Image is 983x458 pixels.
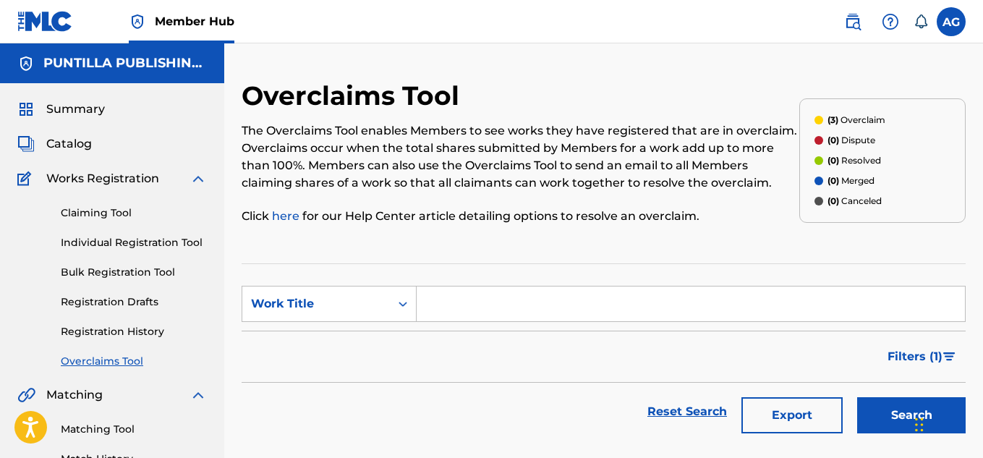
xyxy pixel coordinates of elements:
span: Member Hub [155,13,234,30]
img: expand [190,386,207,404]
button: Search [857,397,966,433]
p: Canceled [827,195,882,208]
h2: Overclaims Tool [242,80,467,112]
img: Top Rightsholder [129,13,146,30]
img: search [844,13,861,30]
a: Bulk Registration Tool [61,265,207,280]
div: Widget de chat [911,389,983,458]
img: Catalog [17,135,35,153]
img: Accounts [17,55,35,72]
div: Help [876,7,905,36]
span: Summary [46,101,105,118]
a: Claiming Tool [61,205,207,221]
a: here [272,209,302,223]
img: MLC Logo [17,11,73,32]
a: SummarySummary [17,101,105,118]
span: Filters ( 1 ) [888,348,942,365]
form: Search Form [242,286,966,441]
span: Matching [46,386,103,404]
p: Click for our Help Center article detailing options to resolve an overclaim. [242,208,799,225]
span: (3) [827,114,838,125]
span: Works Registration [46,170,159,187]
span: (0) [827,175,839,186]
img: Summary [17,101,35,118]
iframe: Resource Center [942,273,983,389]
span: (0) [827,195,839,206]
div: User Menu [937,7,966,36]
p: Dispute [827,134,875,147]
span: (0) [827,135,839,145]
a: Individual Registration Tool [61,235,207,250]
iframe: Chat Widget [911,389,983,458]
div: Work Title [251,295,381,313]
button: Export [741,397,843,433]
p: Overclaim [827,114,885,127]
span: Catalog [46,135,92,153]
a: Public Search [838,7,867,36]
span: (0) [827,155,839,166]
img: expand [190,170,207,187]
a: Registration Drafts [61,294,207,310]
button: Filters (1) [879,339,966,375]
a: Registration History [61,324,207,339]
div: Arrastrar [915,403,924,446]
p: Resolved [827,154,881,167]
img: Matching [17,386,35,404]
a: CatalogCatalog [17,135,92,153]
p: Merged [827,174,875,187]
img: Works Registration [17,170,36,187]
img: help [882,13,899,30]
a: Matching Tool [61,422,207,437]
div: Notifications [914,14,928,29]
a: Overclaims Tool [61,354,207,369]
a: Reset Search [640,396,734,428]
h5: PUNTILLA PUBLISHING LLC [43,55,207,72]
p: The Overclaims Tool enables Members to see works they have registered that are in overclaim. Over... [242,122,799,192]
